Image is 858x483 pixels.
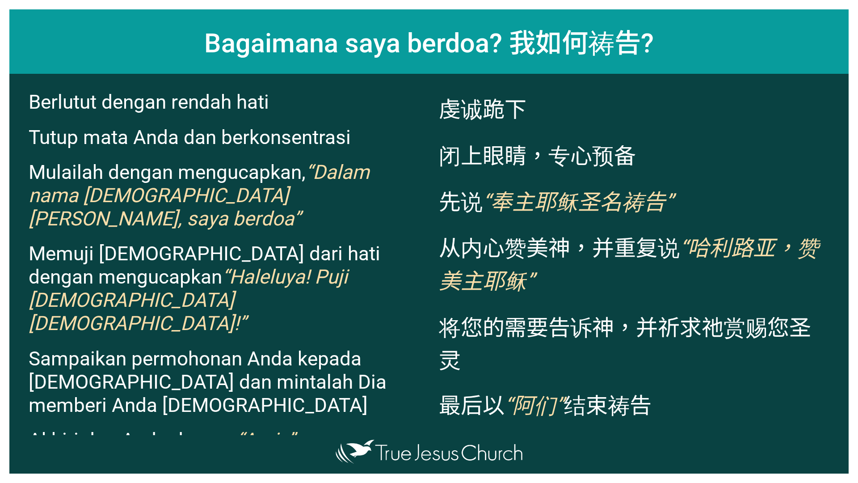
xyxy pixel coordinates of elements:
[237,428,295,452] em: “Amin”
[29,242,419,335] p: Memuji [DEMOGRAPHIC_DATA] dari hati dengan mengucapkan
[29,161,419,230] p: Mulailah dengan mengucapkan,
[505,393,564,419] em: “阿们”
[29,265,348,335] em: “Haleluya! Puji [DEMOGRAPHIC_DATA] [DEMOGRAPHIC_DATA]!”
[439,236,819,294] em: “哈利路亚，赞美主耶稣”
[29,428,419,452] p: Akhiri doa Anda dengan
[439,92,829,125] p: 虔诚跪下
[29,161,370,230] em: “Dalam nama [DEMOGRAPHIC_DATA] [PERSON_NAME], saya berdoa”
[439,184,829,217] p: 先说
[439,230,829,297] p: 从内心赞美神，并重复说
[439,388,829,421] p: 最后以 结束祷告
[29,90,419,114] p: Berlutut dengan rendah hati
[9,9,849,74] h1: Bagaimana saya berdoa? 我如何祷告?
[439,310,829,375] p: 将您的需要告诉神，并祈求祂赏赐您圣灵
[29,347,419,417] p: Sampaikan permohonan Anda kepada [DEMOGRAPHIC_DATA] dan mintalah Dia memberi Anda [DEMOGRAPHIC_DATA]
[29,126,419,149] p: Tutup mata Anda dan berkonsentrasi
[439,138,829,171] p: 闭上眼睛，专心预备
[483,190,673,215] em: “奉主耶稣圣名祷告”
